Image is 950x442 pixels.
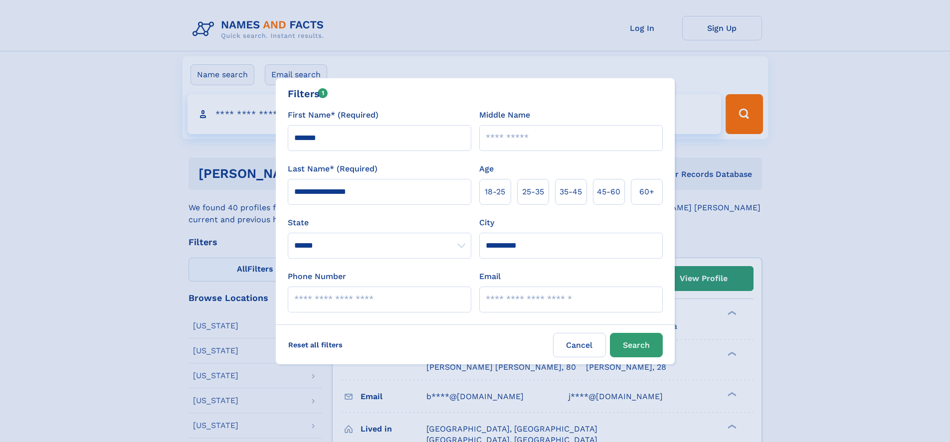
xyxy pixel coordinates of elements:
label: First Name* (Required) [288,109,379,121]
span: 45‑60 [597,186,620,198]
span: 25‑35 [522,186,544,198]
label: City [479,217,494,229]
span: 18‑25 [485,186,505,198]
label: Cancel [553,333,606,357]
label: Middle Name [479,109,530,121]
label: Last Name* (Required) [288,163,378,175]
span: 60+ [639,186,654,198]
label: Email [479,271,501,283]
label: Reset all filters [282,333,349,357]
label: Age [479,163,494,175]
label: Phone Number [288,271,346,283]
div: Filters [288,86,328,101]
label: State [288,217,471,229]
button: Search [610,333,663,357]
span: 35‑45 [560,186,582,198]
